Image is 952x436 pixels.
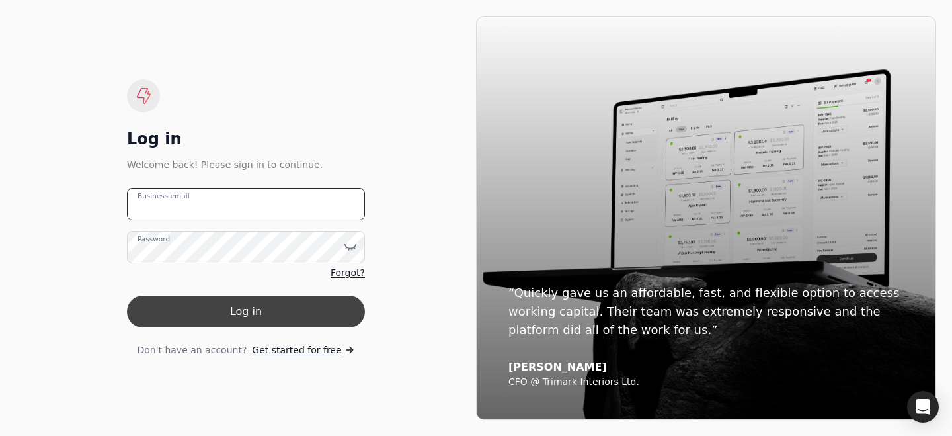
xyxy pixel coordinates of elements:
[252,343,354,357] a: Get started for free
[137,343,247,357] span: Don't have an account?
[252,343,341,357] span: Get started for free
[508,284,904,339] div: “Quickly gave us an affordable, fast, and flexible option to access working capital. Their team w...
[127,296,365,327] button: Log in
[331,266,365,280] a: Forgot?
[127,128,365,150] div: Log in
[508,376,904,388] div: CFO @ Trimark Interiors Ltd.
[138,234,170,244] label: Password
[127,157,365,172] div: Welcome back! Please sign in to continue.
[508,361,904,374] div: [PERSON_NAME]
[138,191,190,201] label: Business email
[907,391,939,423] div: Open Intercom Messenger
